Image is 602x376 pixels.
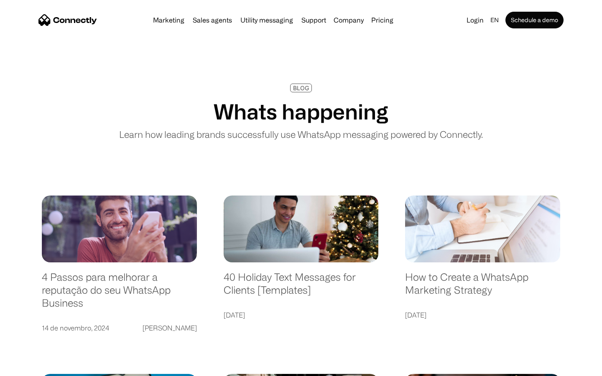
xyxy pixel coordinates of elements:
h1: Whats happening [214,99,388,124]
aside: Language selected: English [8,361,50,373]
div: [PERSON_NAME] [143,322,197,334]
p: Learn how leading brands successfully use WhatsApp messaging powered by Connectly. [119,127,483,141]
a: Pricing [368,17,397,23]
ul: Language list [17,361,50,373]
div: [DATE] [224,309,245,321]
a: Login [463,14,487,26]
div: en [490,14,499,26]
a: Support [298,17,329,23]
div: 14 de novembro, 2024 [42,322,109,334]
a: Marketing [150,17,188,23]
a: Schedule a demo [505,12,564,28]
a: How to Create a WhatsApp Marketing Strategy [405,271,560,305]
div: Company [334,14,364,26]
a: 4 Passos para melhorar a reputação do seu WhatsApp Business [42,271,197,318]
a: Sales agents [189,17,235,23]
div: [DATE] [405,309,426,321]
a: Utility messaging [237,17,296,23]
a: 40 Holiday Text Messages for Clients [Templates] [224,271,379,305]
div: BLOG [293,85,309,91]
